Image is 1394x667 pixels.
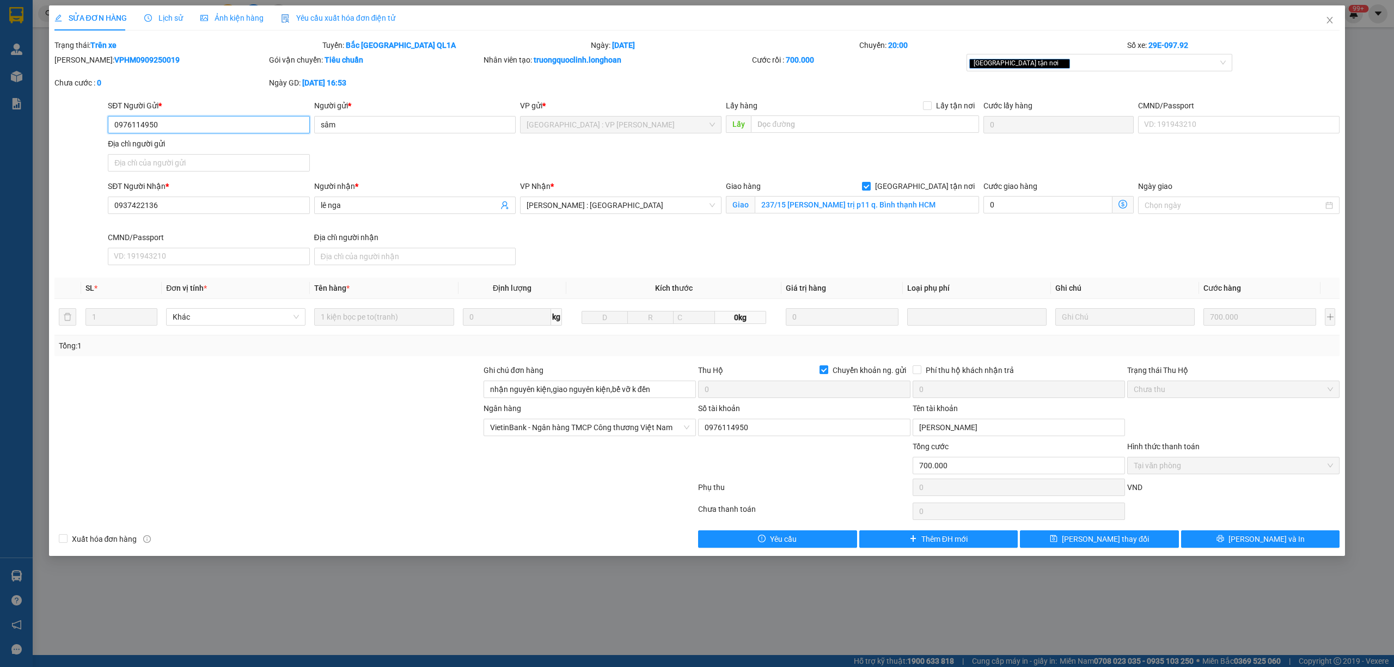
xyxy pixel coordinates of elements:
span: Ảnh kiện hàng [200,14,264,22]
label: Ghi chú đơn hàng [484,366,543,375]
b: 0 [97,78,101,87]
b: 29E-097.92 [1148,41,1188,50]
label: Tên tài khoản [913,404,958,413]
span: 0kg [715,311,766,324]
span: Chưa thu [1134,381,1333,397]
span: kg [551,308,562,326]
label: Số tài khoản [698,404,740,413]
input: Địa chỉ của người gửi [108,154,309,172]
input: Số tài khoản [698,419,910,436]
span: Xuất hóa đơn hàng [68,533,142,545]
div: Người gửi [314,100,516,112]
div: Tổng: 1 [59,340,537,352]
span: plus [909,535,917,543]
span: info-circle [143,535,151,543]
span: Khác [173,309,299,325]
div: Địa chỉ người gửi [108,138,309,150]
label: Hình thức thanh toán [1127,442,1200,451]
span: Lấy [726,115,751,133]
span: Lấy tận nơi [932,100,979,112]
span: Yêu cầu [770,533,797,545]
span: Định lượng [493,284,531,292]
b: [DATE] 16:53 [302,78,346,87]
b: [DATE] [612,41,635,50]
span: Yêu cầu xuất hóa đơn điện tử [281,14,396,22]
input: 0 [786,308,898,326]
div: Ngày: [590,39,858,51]
input: VD: Bàn, Ghế [314,308,454,326]
b: Bắc [GEOGRAPHIC_DATA] QL1A [346,41,456,50]
b: 700.000 [786,56,814,64]
span: [GEOGRAPHIC_DATA] tận nơi [969,59,1070,69]
b: VPHM0909250019 [114,56,180,64]
div: CMND/Passport [1138,100,1340,112]
div: Địa chỉ người nhận [314,231,516,243]
span: clock-circle [144,14,152,22]
span: Hồ Chí Minh : Kho Quận 12 [527,197,715,213]
button: Close [1314,5,1345,36]
div: SĐT Người Nhận [108,180,309,192]
span: VietinBank - Ngân hàng TMCP Công thương Việt Nam [490,419,689,436]
span: Thêm ĐH mới [921,533,968,545]
div: Trạng thái: [53,39,322,51]
span: user-add [500,201,509,210]
span: Lấy hàng [726,101,757,110]
span: Giá trị hàng [786,284,826,292]
span: [GEOGRAPHIC_DATA] tận nơi [871,180,979,192]
div: Chuyến: [858,39,1127,51]
input: Giao tận nơi [755,196,979,213]
button: exclamation-circleYêu cầu [698,530,857,548]
input: Ghi Chú [1055,308,1195,326]
div: Phụ thu [697,481,912,500]
span: save [1050,535,1057,543]
span: Thu Hộ [698,366,723,375]
button: plusThêm ĐH mới [859,530,1018,548]
b: Trên xe [90,41,117,50]
span: Lịch sử [144,14,183,22]
span: Tại văn phòng [1134,457,1333,474]
input: C [673,311,715,324]
div: Ngày GD: [269,77,481,89]
span: Kích thước [655,284,693,292]
label: Ngày giao [1138,182,1172,191]
button: plus [1325,308,1335,326]
input: Ngày giao [1145,199,1323,211]
span: Cước hàng [1203,284,1241,292]
th: Ghi chú [1051,278,1199,299]
span: Giao [726,196,755,213]
label: Ngân hàng [484,404,521,413]
span: Đơn vị tính [166,284,207,292]
div: [PERSON_NAME]: [54,54,267,66]
span: close [1060,60,1066,66]
div: Số xe: [1126,39,1341,51]
span: edit [54,14,62,22]
span: exclamation-circle [758,535,766,543]
label: Cước lấy hàng [983,101,1032,110]
span: [PERSON_NAME] thay đổi [1062,533,1149,545]
div: Nhân viên tạo: [484,54,750,66]
span: SL [85,284,94,292]
input: R [627,311,674,324]
span: Phí thu hộ khách nhận trả [921,364,1018,376]
span: [PERSON_NAME] và In [1228,533,1305,545]
input: Dọc đường [751,115,979,133]
span: Tên hàng [314,284,350,292]
div: VP gửi [520,100,722,112]
button: save[PERSON_NAME] thay đổi [1020,530,1179,548]
span: Giao hàng [726,182,761,191]
div: Gói vận chuyển: [269,54,481,66]
div: Chưa thanh toán [697,503,912,522]
input: Cước lấy hàng [983,116,1134,133]
input: Tên tài khoản [913,419,1125,436]
b: Tiêu chuẩn [325,56,363,64]
input: Cước giao hàng [983,196,1112,213]
span: VND [1127,483,1142,492]
span: SỬA ĐƠN HÀNG [54,14,127,22]
span: Chuyển khoản ng. gửi [828,364,910,376]
button: printer[PERSON_NAME] và In [1181,530,1340,548]
div: Tuyến: [321,39,590,51]
div: Chưa cước : [54,77,267,89]
input: Ghi chú đơn hàng [484,381,696,398]
img: icon [281,14,290,23]
div: SĐT Người Gửi [108,100,309,112]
